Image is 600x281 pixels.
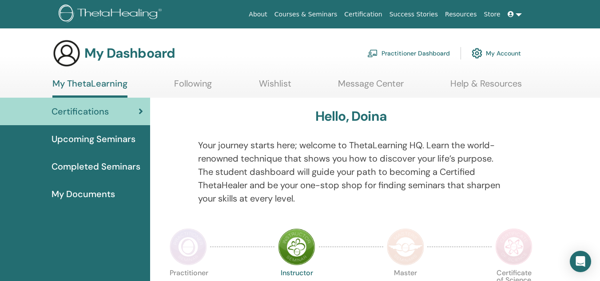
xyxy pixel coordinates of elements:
[52,132,135,146] span: Upcoming Seminars
[198,139,504,205] p: Your journey starts here; welcome to ThetaLearning HQ. Learn the world-renowned technique that sh...
[315,108,387,124] h3: Hello, Doina
[441,6,481,23] a: Resources
[174,78,212,95] a: Following
[59,4,165,24] img: logo.png
[52,39,81,67] img: generic-user-icon.jpg
[495,228,532,265] img: Certificate of Science
[341,6,385,23] a: Certification
[367,49,378,57] img: chalkboard-teacher.svg
[472,44,521,63] a: My Account
[259,78,291,95] a: Wishlist
[278,228,315,265] img: Instructor
[387,228,424,265] img: Master
[386,6,441,23] a: Success Stories
[472,46,482,61] img: cog.svg
[271,6,341,23] a: Courses & Seminars
[450,78,522,95] a: Help & Resources
[84,45,175,61] h3: My Dashboard
[52,105,109,118] span: Certifications
[481,6,504,23] a: Store
[52,160,140,173] span: Completed Seminars
[245,6,270,23] a: About
[570,251,591,272] div: Open Intercom Messenger
[52,187,115,201] span: My Documents
[170,228,207,265] img: Practitioner
[367,44,450,63] a: Practitioner Dashboard
[52,78,127,98] a: My ThetaLearning
[338,78,404,95] a: Message Center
